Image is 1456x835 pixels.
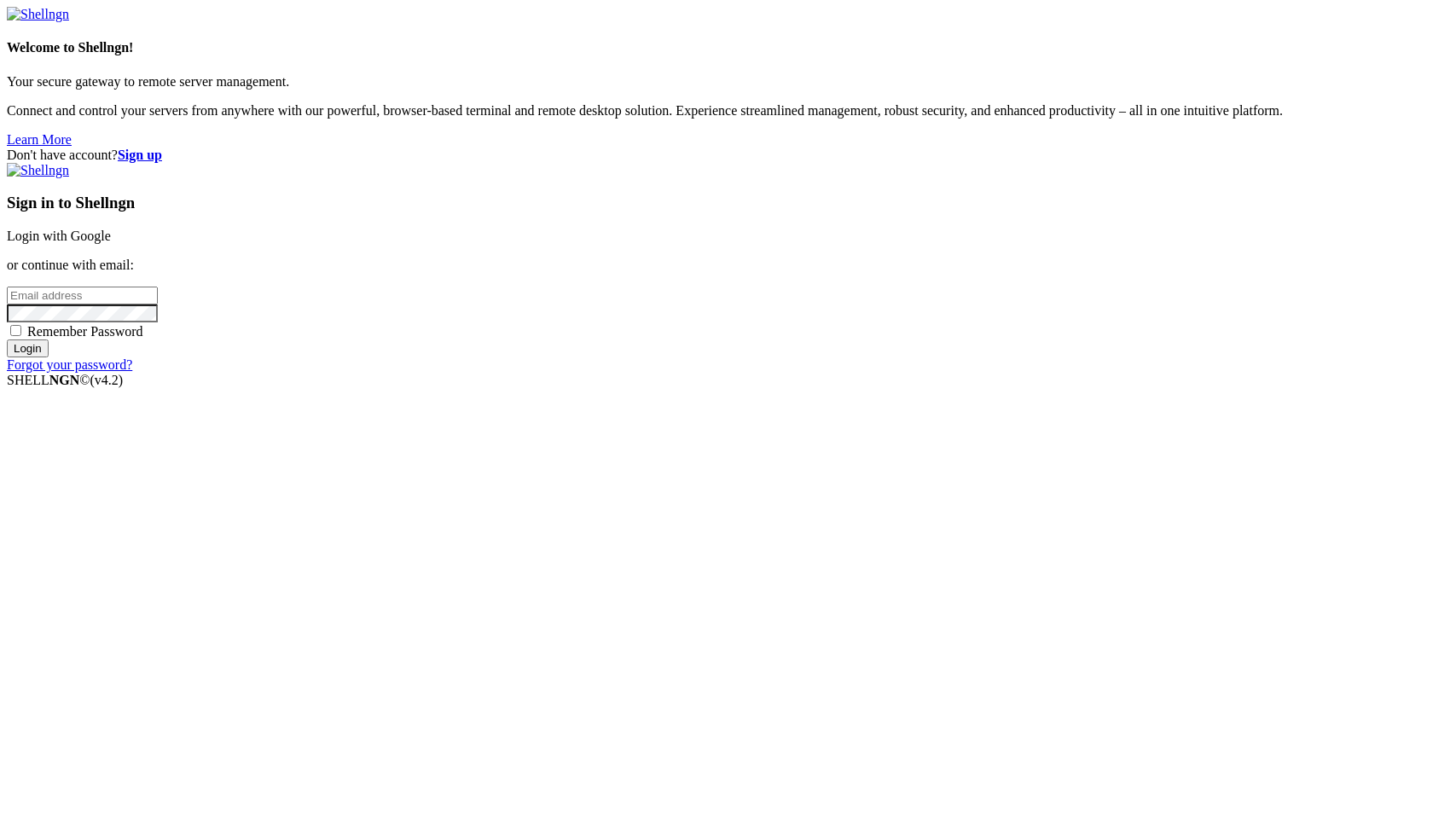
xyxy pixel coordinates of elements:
[118,148,162,162] a: Sign up
[7,74,1449,90] p: Your secure gateway to remote server management.
[7,40,1449,55] h4: Welcome to Shellngn!
[49,373,80,387] b: NGN
[7,148,1449,163] div: Don't have account?
[10,325,21,336] input: Remember Password
[7,194,1449,212] h3: Sign in to Shellngn
[7,163,69,178] img: Shellngn
[27,324,143,339] span: Remember Password
[7,103,1449,119] p: Connect and control your servers from anywhere with our powerful, browser-based terminal and remo...
[7,339,49,357] input: Login
[7,229,111,243] a: Login with Google
[7,132,72,147] a: Learn More
[7,258,1449,273] p: or continue with email:
[7,7,69,22] img: Shellngn
[7,373,123,387] span: SHELL ©
[90,373,124,387] span: 4.2.0
[7,357,132,372] a: Forgot your password?
[7,287,158,304] input: Email address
